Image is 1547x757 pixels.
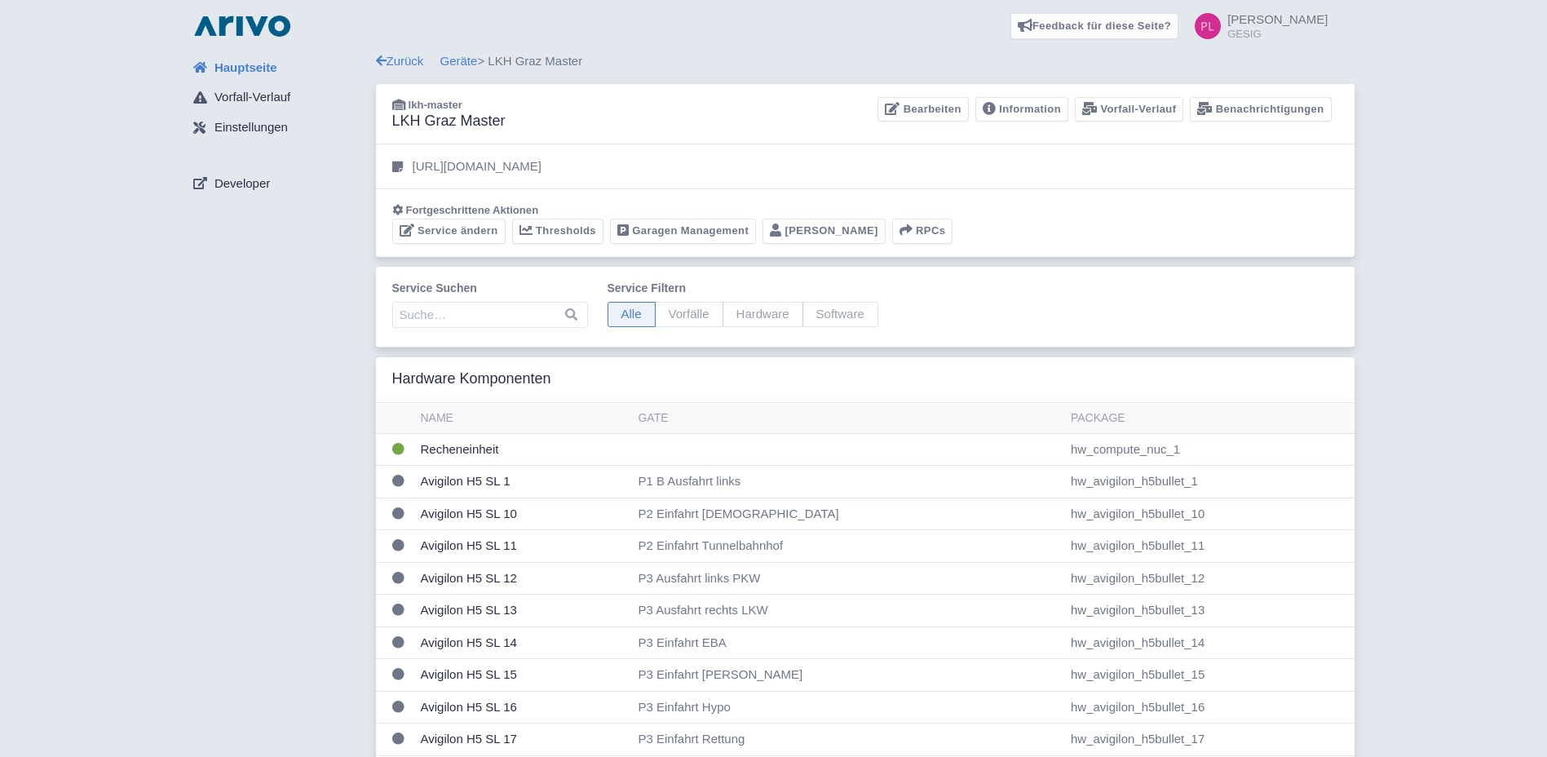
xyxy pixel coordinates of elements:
td: hw_avigilon_h5bullet_10 [1064,498,1355,530]
label: Service filtern [608,280,878,297]
th: Gate [631,403,1063,434]
td: P3 Einfahrt EBA [631,626,1063,659]
td: hw_avigilon_h5bullet_14 [1064,626,1355,659]
a: Vorfall-Verlauf [1075,97,1183,122]
a: Vorfall-Verlauf [180,82,376,113]
a: Developer [180,168,376,199]
td: P3 Einfahrt Rettung [631,724,1063,756]
button: RPCs [892,219,953,244]
a: Einstellungen [180,113,376,144]
small: GESIG [1227,29,1328,39]
td: P3 Ausfahrt rechts LKW [631,595,1063,627]
div: > LKH Graz Master [376,52,1355,71]
a: Garagen Management [610,219,756,244]
a: Information [975,97,1068,122]
span: [PERSON_NAME] [1227,12,1328,26]
td: P3 Ausfahrt links PKW [631,562,1063,595]
a: Benachrichtigungen [1190,97,1331,122]
a: Service ändern [392,219,506,244]
a: Thresholds [512,219,603,244]
td: hw_avigilon_h5bullet_17 [1064,724,1355,756]
label: Service suchen [392,280,588,297]
span: Hardware [723,302,803,327]
a: [PERSON_NAME] GESIG [1185,13,1328,39]
td: hw_avigilon_h5bullet_1 [1064,466,1355,498]
a: Bearbeiten [877,97,968,122]
span: Vorfall-Verlauf [214,88,290,107]
td: Avigilon H5 SL 11 [414,530,632,563]
td: hw_avigilon_h5bullet_11 [1064,530,1355,563]
a: Zurück [376,54,424,68]
span: Vorfälle [655,302,723,327]
img: logo [190,13,294,39]
td: Avigilon H5 SL 17 [414,724,632,756]
td: P1 B Ausfahrt links [631,466,1063,498]
a: [PERSON_NAME] [762,219,886,244]
td: hw_avigilon_h5bullet_12 [1064,562,1355,595]
span: Developer [214,175,270,193]
span: Software [802,302,878,327]
span: lkh-master [409,99,462,111]
th: Package [1064,403,1355,434]
span: Fortgeschrittene Aktionen [406,204,539,216]
td: P2 Einfahrt [DEMOGRAPHIC_DATA] [631,498,1063,530]
td: Avigilon H5 SL 14 [414,626,632,659]
td: Avigilon H5 SL 16 [414,691,632,724]
td: Avigilon H5 SL 12 [414,562,632,595]
td: Avigilon H5 SL 10 [414,498,632,530]
p: [URL][DOMAIN_NAME] [413,157,541,176]
td: hw_avigilon_h5bullet_15 [1064,659,1355,692]
input: Suche… [392,302,588,328]
td: P2 Einfahrt Tunnelbahnhof [631,530,1063,563]
a: Feedback für diese Seite? [1010,13,1179,39]
a: Hauptseite [180,52,376,83]
span: Einstellungen [214,118,288,137]
th: Name [414,403,632,434]
h3: LKH Graz Master [392,113,506,131]
a: Geräte [440,54,478,68]
td: Avigilon H5 SL 13 [414,595,632,627]
td: hw_avigilon_h5bullet_16 [1064,691,1355,724]
td: P3 Einfahrt Hypo [631,691,1063,724]
td: Avigilon H5 SL 15 [414,659,632,692]
span: Hauptseite [214,59,277,77]
td: P3 Einfahrt [PERSON_NAME] [631,659,1063,692]
td: Recheneinheit [414,433,632,466]
td: hw_compute_nuc_1 [1064,433,1355,466]
td: Avigilon H5 SL 1 [414,466,632,498]
h3: Hardware Komponenten [392,370,551,388]
td: hw_avigilon_h5bullet_13 [1064,595,1355,627]
span: Alle [608,302,656,327]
